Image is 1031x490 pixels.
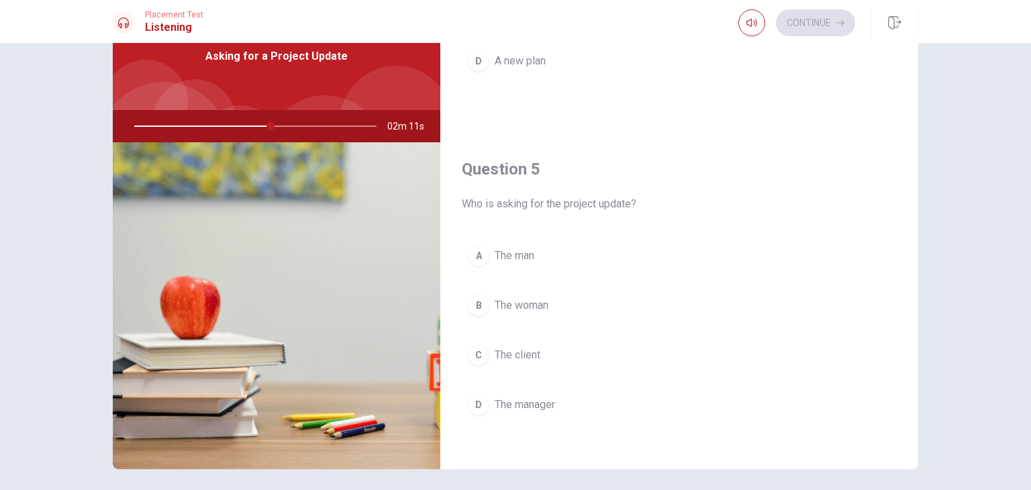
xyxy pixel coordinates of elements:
[113,142,440,469] img: Asking for a Project Update
[462,44,897,78] button: DA new plan
[462,239,897,273] button: AThe man
[495,297,548,313] span: The woman
[468,245,489,266] div: A
[462,289,897,322] button: BThe woman
[468,394,489,415] div: D
[462,388,897,422] button: DThe manager
[495,53,546,69] span: A new plan
[145,10,203,19] span: Placement Test
[205,48,348,64] span: Asking for a Project Update
[495,347,540,363] span: The client
[387,110,435,142] span: 02m 11s
[495,397,555,413] span: The manager
[468,344,489,366] div: C
[495,248,534,264] span: The man
[462,196,897,212] span: Who is asking for the project update?
[468,295,489,316] div: B
[462,338,897,372] button: CThe client
[145,19,203,36] h1: Listening
[462,158,897,180] h4: Question 5
[468,50,489,72] div: D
